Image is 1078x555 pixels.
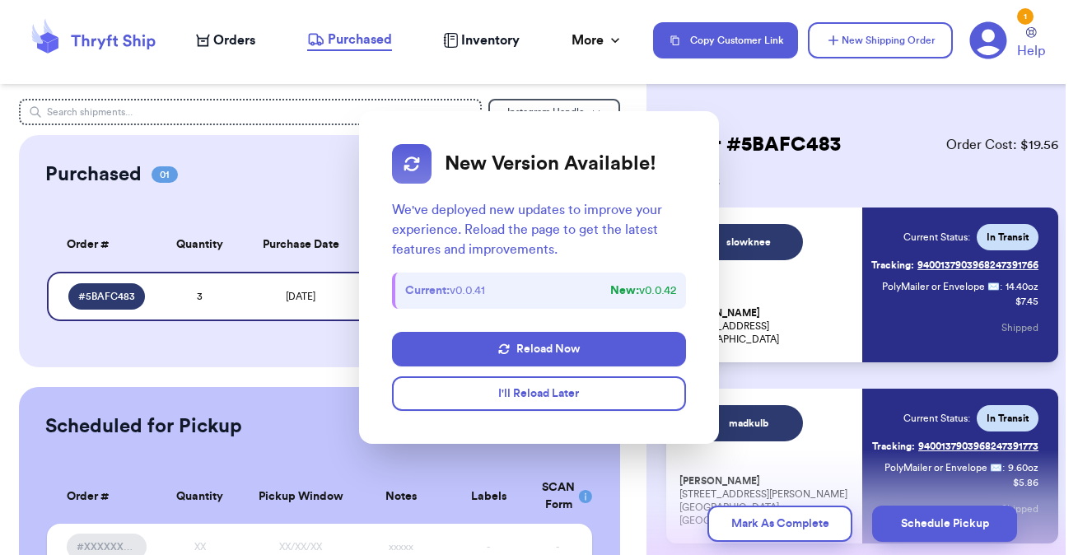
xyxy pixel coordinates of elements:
h2: New Version Available! [445,152,656,176]
button: I'll Reload Later [392,376,685,411]
p: We've deployed new updates to improve your experience. Reload the page to get the latest features... [392,200,685,259]
span: v 0.0.41 [405,282,485,299]
strong: Current: [405,285,450,296]
button: Reload Now [392,332,685,366]
strong: New: [610,285,639,296]
span: v 0.0.42 [610,282,676,299]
